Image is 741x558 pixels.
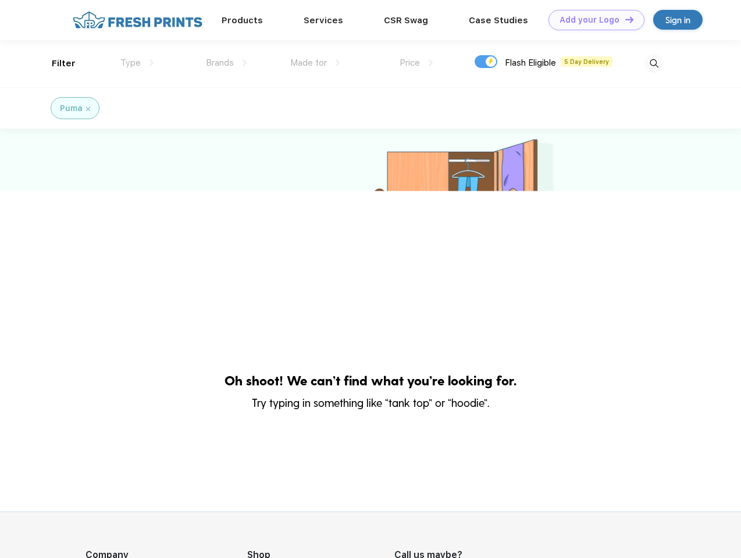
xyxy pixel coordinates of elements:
img: dropdown.png [149,59,154,66]
img: fo%20logo%202.webp [69,10,206,30]
span: Made for [290,58,327,68]
span: 5 Day Delivery [561,56,612,67]
div: Sign in [665,13,690,27]
span: Price [400,58,420,68]
img: dropdown.png [429,59,433,66]
a: Services [304,15,343,26]
span: Flash Eligible [505,58,556,68]
a: Sign in [653,10,703,30]
span: Brands [206,58,234,68]
div: Puma [60,102,83,115]
a: CSR Swag [384,15,428,26]
img: dropdown.png [243,59,247,66]
div: Add your Logo [560,15,619,25]
img: desktop_search.svg [644,54,664,73]
a: Products [222,15,263,26]
img: filter_cancel.svg [86,107,90,111]
div: Filter [52,57,76,70]
img: DT [625,16,633,23]
span: Type [120,58,141,68]
img: dropdown.png [336,59,340,66]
